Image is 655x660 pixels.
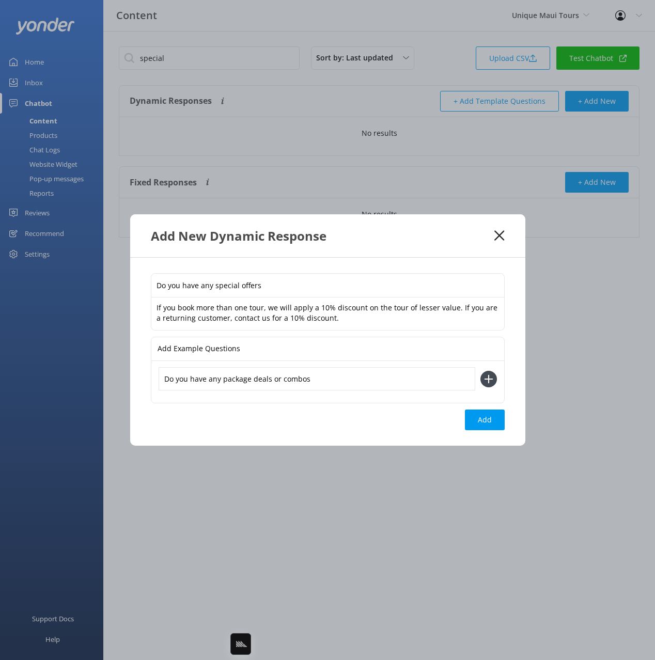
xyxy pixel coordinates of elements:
button: Add [465,410,505,430]
button: Close [494,230,504,241]
input: Type a new question... [151,274,504,297]
input: Add customer expression [159,367,475,390]
div: Add New Dynamic Response [151,227,495,244]
p: Add Example Questions [158,337,240,360]
textarea: If you book more than one tour, we will apply a 10% discount on the tour of lesser value. If you ... [151,297,504,330]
